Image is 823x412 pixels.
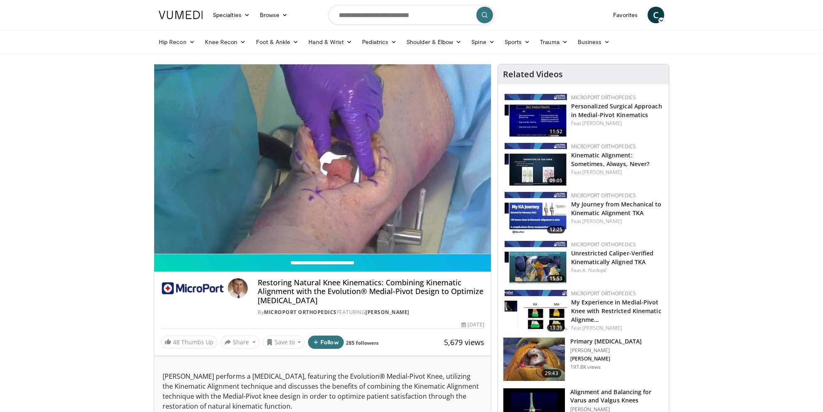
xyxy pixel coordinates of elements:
[571,102,662,119] a: Personalized Surgical Approach in Medial-Pivot Kinematics
[308,336,344,349] button: Follow
[505,241,567,284] img: d9968d30-4e2e-4b16-90f4-c106340b74ca.150x105_q85_crop-smart_upscale.jpg
[571,192,636,199] a: MicroPort Orthopedics
[505,94,567,137] img: d8c754b0-815a-472f-ab2b-7b0d05c23fea.150x105_q85_crop-smart_upscale.jpg
[571,241,636,248] a: MicroPort Orthopedics
[505,143,567,186] img: 492b5c2e-b0d2-4ba2-a8d4-1c8cde758709.150x105_q85_crop-smart_upscale.jpg
[505,241,567,284] a: 15:53
[163,371,483,411] p: edial-P
[258,278,484,305] h4: Restoring Natural Knee Kinematics: Combining Kinematic Alignment with the Evolution® Medial-Pivot...
[535,34,573,50] a: Trauma
[571,169,662,176] div: Feat.
[571,143,636,150] a: MicroPort Orthopedics
[200,34,251,50] a: Knee Recon
[503,337,664,381] a: 29:43 Primary [MEDICAL_DATA] [PERSON_NAME] [PERSON_NAME] 197.8K views
[570,347,642,354] p: [PERSON_NAME]
[264,309,337,316] a: MicroPort Orthopedics
[571,200,662,217] a: My Journey from Mechanical to Kinematic Alignment TKA
[547,128,565,135] span: 11:52
[571,324,662,332] div: Feat.
[251,34,304,50] a: Foot & Ankle
[571,218,662,225] div: Feat.
[571,249,654,266] a: Unrestricted Caliper-Verified Kinematically Aligned TKA
[547,275,565,282] span: 15:53
[582,169,622,176] a: [PERSON_NAME]
[258,309,484,316] div: By FEATURING
[547,177,565,184] span: 09:05
[163,372,479,401] span: [PERSON_NAME] performs a [MEDICAL_DATA], featuring the Evolution® Medial-Pivot Knee, utilizing th...
[154,64,491,254] video-js: Video Player
[570,388,664,405] h3: Alignment and Balancing for Varus and Valgus Knees
[466,34,499,50] a: Spine
[173,338,180,346] span: 48
[328,5,495,25] input: Search topics, interventions
[573,34,615,50] a: Business
[503,69,563,79] h4: Related Videos
[505,192,567,235] img: afac7fa7-c7b6-440d-a2be-1af2dff6f1b0.150x105_q85_crop-smart_upscale.jpg
[582,324,622,331] a: [PERSON_NAME]
[365,309,409,316] a: [PERSON_NAME]
[154,34,200,50] a: Hip Recon
[505,94,567,137] a: 11:52
[582,120,622,127] a: [PERSON_NAME]
[346,339,379,346] a: 285 followers
[547,226,565,233] span: 12:25
[648,7,664,23] a: C
[255,7,293,23] a: Browse
[159,11,203,19] img: VuMedi Logo
[505,290,567,334] img: 2be47137-2437-43c9-9510-6f9828bc60f4.150x105_q85_crop-smart_upscale.jpg
[505,192,567,235] a: 12:25
[570,356,642,362] p: [PERSON_NAME]
[505,143,567,186] a: 09:05
[500,34,535,50] a: Sports
[303,34,357,50] a: Hand & Wrist
[570,337,642,346] h3: Primary [MEDICAL_DATA]
[571,298,661,324] a: My Experience in Medial-Pivot Knee with Restricted Kinematic Alignme…
[228,278,248,298] img: Avatar
[571,120,662,127] div: Feat.
[461,321,484,329] div: [DATE]
[582,267,606,274] a: A. Nedopil
[263,336,305,349] button: Save to
[161,336,217,348] a: 48 Thumbs Up
[571,290,636,297] a: MicroPort Orthopedics
[571,151,650,168] a: Kinematic Alignment: Sometimes, Always, Never?
[444,337,484,347] span: 5,679 views
[357,34,402,50] a: Pediatrics
[163,392,466,411] span: ivot knee design in order to optimize patient satisfaction through the restoration of natural kin...
[542,369,562,378] span: 29:43
[608,7,643,23] a: Favorites
[571,267,662,274] div: Feat.
[505,290,567,334] a: 13:39
[221,336,259,349] button: Share
[582,218,622,225] a: [PERSON_NAME]
[402,34,466,50] a: Shoulder & Elbow
[503,338,565,381] img: 297061_3.png.150x105_q85_crop-smart_upscale.jpg
[570,364,601,370] p: 197.8K views
[208,7,255,23] a: Specialties
[161,278,224,298] img: MicroPort Orthopedics
[571,94,636,101] a: MicroPort Orthopedics
[547,324,565,331] span: 13:39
